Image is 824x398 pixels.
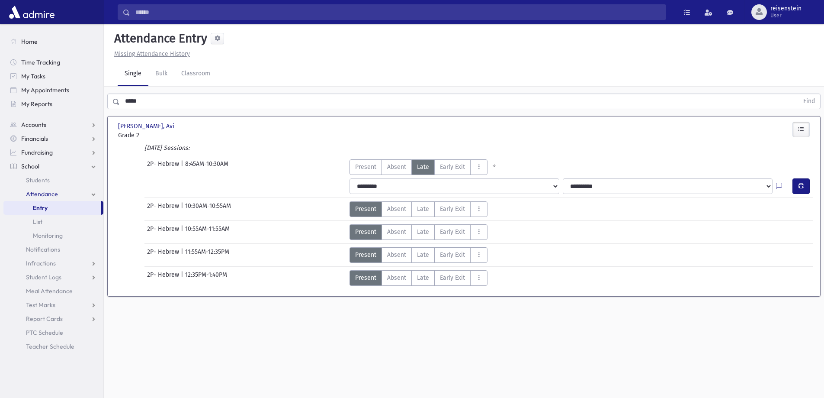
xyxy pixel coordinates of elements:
[21,58,60,66] span: Time Tracking
[147,159,181,175] span: 2P- Hebrew
[26,190,58,198] span: Attendance
[185,270,227,286] span: 12:35PM-1:40PM
[3,69,103,83] a: My Tasks
[26,273,61,281] span: Student Logs
[148,62,174,86] a: Bulk
[185,201,231,217] span: 10:30AM-10:55AM
[349,224,487,240] div: AttTypes
[21,38,38,45] span: Home
[3,270,103,284] a: Student Logs
[3,146,103,159] a: Fundraising
[349,270,487,286] div: AttTypes
[26,301,55,309] span: Test Marks
[3,256,103,270] a: Infractions
[144,144,189,152] i: [DATE] Sessions:
[3,229,103,243] a: Monitoring
[26,315,63,323] span: Report Cards
[355,250,376,259] span: Present
[387,250,406,259] span: Absent
[26,176,50,184] span: Students
[185,224,230,240] span: 10:55AM-11:55AM
[21,149,53,156] span: Fundraising
[118,122,176,131] span: [PERSON_NAME], Avi
[355,162,376,171] span: Present
[3,284,103,298] a: Meal Attendance
[3,326,103,340] a: PTC Schedule
[3,83,103,97] a: My Appointments
[3,215,103,229] a: List
[387,162,406,171] span: Absent
[387,227,406,236] span: Absent
[21,121,46,129] span: Accounts
[3,97,103,111] a: My Reports
[26,343,74,350] span: Teacher Schedule
[440,250,465,259] span: Early Exit
[3,132,103,146] a: Financials
[770,5,802,12] span: reisenstein
[185,159,228,175] span: 8:45AM-10:30AM
[440,227,465,236] span: Early Exit
[349,201,487,217] div: AttTypes
[349,159,501,175] div: AttTypes
[111,50,190,58] a: Missing Attendance History
[3,201,101,215] a: Entry
[417,273,429,282] span: Late
[7,3,57,21] img: AdmirePro
[114,50,190,58] u: Missing Attendance History
[417,204,429,214] span: Late
[174,62,217,86] a: Classroom
[798,94,820,109] button: Find
[440,204,465,214] span: Early Exit
[3,35,103,49] a: Home
[3,298,103,312] a: Test Marks
[355,273,376,282] span: Present
[130,4,666,20] input: Search
[417,250,429,259] span: Late
[3,243,103,256] a: Notifications
[33,204,48,212] span: Entry
[147,247,181,263] span: 2P- Hebrew
[3,159,103,173] a: School
[181,201,185,217] span: |
[3,340,103,353] a: Teacher Schedule
[21,162,39,170] span: School
[26,246,60,253] span: Notifications
[147,270,181,286] span: 2P- Hebrew
[185,247,229,263] span: 11:55AM-12:35PM
[355,227,376,236] span: Present
[417,227,429,236] span: Late
[26,259,56,267] span: Infractions
[3,55,103,69] a: Time Tracking
[111,31,207,46] h5: Attendance Entry
[147,201,181,217] span: 2P- Hebrew
[118,62,148,86] a: Single
[181,224,185,240] span: |
[387,204,406,214] span: Absent
[147,224,181,240] span: 2P- Hebrew
[440,162,465,171] span: Early Exit
[770,12,802,19] span: User
[355,204,376,214] span: Present
[387,273,406,282] span: Absent
[181,159,185,175] span: |
[3,173,103,187] a: Students
[417,162,429,171] span: Late
[21,72,45,80] span: My Tasks
[21,100,52,108] span: My Reports
[21,86,69,94] span: My Appointments
[26,329,63,337] span: PTC Schedule
[26,287,73,295] span: Meal Attendance
[33,218,42,226] span: List
[118,131,226,140] span: Grade 2
[3,118,103,132] a: Accounts
[181,247,185,263] span: |
[440,273,465,282] span: Early Exit
[33,232,63,239] span: Monitoring
[3,312,103,326] a: Report Cards
[349,247,487,263] div: AttTypes
[21,135,48,142] span: Financials
[3,187,103,201] a: Attendance
[181,270,185,286] span: |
